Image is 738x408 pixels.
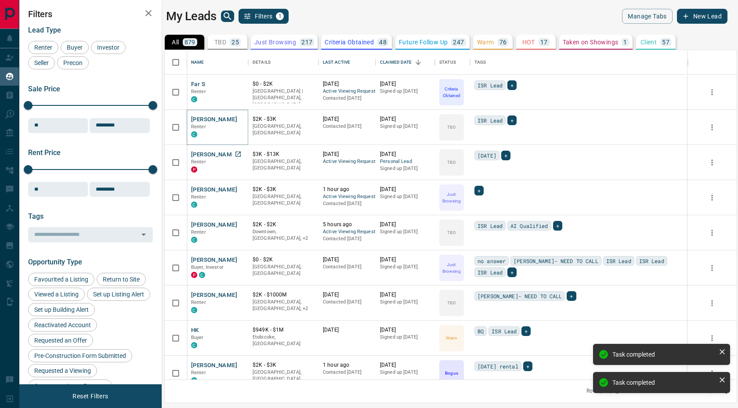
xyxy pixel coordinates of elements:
p: [DATE] [323,151,371,158]
button: New Lead [677,9,727,24]
span: Viewed a Listing [31,291,82,298]
span: ISR Lead [478,268,503,277]
p: Signed up [DATE] [380,165,430,172]
p: TBD [447,124,456,130]
p: $3K - $13K [253,151,314,158]
span: + [526,362,529,371]
div: Buyer [61,41,89,54]
span: + [478,186,481,195]
p: Warm [446,335,457,341]
p: [DATE] [380,221,430,228]
span: ISR Lead [606,256,631,265]
p: Taken on Showings [563,39,619,45]
div: Set up Building Alert [28,303,95,316]
button: Open [137,228,150,241]
div: + [507,116,517,125]
p: Client [640,39,657,45]
div: + [523,361,532,371]
button: [PERSON_NAME] [191,221,237,229]
span: Precon [60,59,86,66]
p: Midtown | Central, Toronto [253,228,314,242]
span: Renter [191,124,206,130]
div: condos.ca [191,237,197,243]
span: ISR Lead [639,256,664,265]
p: Signed up [DATE] [380,88,430,95]
p: TBD [447,159,456,166]
p: [GEOGRAPHIC_DATA], [GEOGRAPHIC_DATA] [253,193,314,207]
p: 25 [232,39,239,45]
p: 57 [662,39,669,45]
div: Requested an Offer [28,334,93,347]
p: 48 [379,39,387,45]
div: Task completed [612,351,715,358]
p: Bogus [445,370,458,376]
div: condos.ca [191,342,197,348]
p: [DATE] [380,80,430,88]
span: no answer [478,256,506,265]
p: 17 [540,39,548,45]
div: Details [253,50,271,75]
p: Contacted [DATE] [323,235,371,242]
span: 1 [277,13,283,19]
button: Filters1 [239,9,289,24]
p: [GEOGRAPHIC_DATA], [GEOGRAPHIC_DATA] [253,158,314,172]
button: more [705,261,719,274]
button: more [705,191,719,204]
div: Name [187,50,248,75]
div: Viewed a Listing [28,288,85,301]
span: Renter [31,44,55,51]
div: Last Active [318,50,376,75]
div: + [567,291,576,301]
span: ISR Lead [478,81,503,90]
p: Warm [477,39,494,45]
div: + [521,326,531,336]
button: [PERSON_NAME] [191,116,237,124]
span: Favourited a Listing [31,276,91,283]
p: [DATE] [380,256,430,264]
button: HK [191,326,199,335]
p: Signed up [DATE] [380,334,430,341]
button: [PERSON_NAME] [191,291,237,300]
span: BQ [478,327,484,336]
button: [PERSON_NAME] [191,256,237,264]
p: [DATE] [380,361,430,369]
span: + [556,221,559,230]
span: Set up Listing Alert [90,291,147,298]
div: Reactivated Account [28,318,97,332]
div: Tags [470,50,688,75]
span: Renter [191,229,206,235]
p: [GEOGRAPHIC_DATA] | [GEOGRAPHIC_DATA], [GEOGRAPHIC_DATA] [253,88,314,108]
div: condos.ca [191,377,197,383]
button: Sort [412,56,424,69]
div: condos.ca [199,272,205,278]
button: Far S [191,80,205,89]
p: Future Follow Up [399,39,448,45]
div: condos.ca [191,96,197,102]
p: $2K - $3K [253,186,314,193]
p: Signed up [DATE] [380,193,430,200]
div: Claimed Date [376,50,435,75]
p: [DATE] [323,116,371,123]
p: 879 [184,39,195,45]
span: Buyer [191,335,204,340]
span: Buyer [64,44,86,51]
div: + [507,267,517,277]
span: Active Viewing Request [323,228,371,236]
div: property.ca [191,272,197,278]
p: All [172,39,179,45]
button: [PERSON_NAME] [191,186,237,194]
p: [DATE] [380,116,430,123]
p: [GEOGRAPHIC_DATA], [GEOGRAPHIC_DATA] [253,369,314,383]
div: condos.ca [191,202,197,208]
span: Renter [191,194,206,200]
span: Seller [31,59,52,66]
div: Precon [57,56,89,69]
span: + [510,116,514,125]
p: [GEOGRAPHIC_DATA], [GEOGRAPHIC_DATA] [253,264,314,277]
p: Etobicoke, [GEOGRAPHIC_DATA] [253,334,314,347]
span: Sale Price [28,85,60,93]
div: + [553,221,562,231]
p: [GEOGRAPHIC_DATA], [GEOGRAPHIC_DATA] [253,123,314,137]
span: Investor [94,44,123,51]
button: more [705,296,719,310]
